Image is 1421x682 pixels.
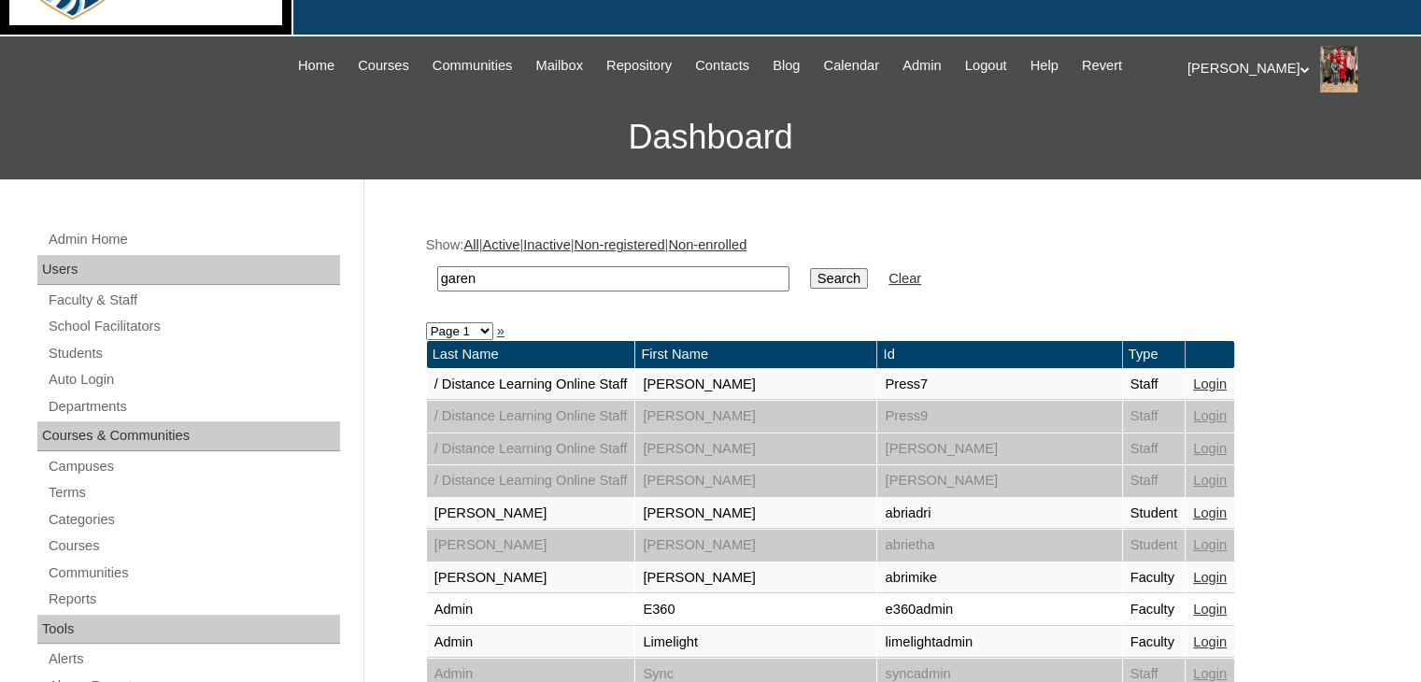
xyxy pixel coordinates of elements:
[358,55,409,77] span: Courses
[877,498,1121,530] td: abriadri
[1193,377,1227,391] a: Login
[877,465,1121,497] td: [PERSON_NAME]
[47,228,340,251] a: Admin Home
[1193,505,1227,520] a: Login
[47,508,340,532] a: Categories
[668,237,746,252] a: Non-enrolled
[1193,634,1227,649] a: Login
[635,401,876,433] td: [PERSON_NAME]
[877,401,1121,433] td: Press9
[1082,55,1122,77] span: Revert
[695,55,749,77] span: Contacts
[888,271,921,286] a: Clear
[1123,530,1186,561] td: Student
[1193,473,1227,488] a: Login
[597,55,681,77] a: Repository
[427,369,635,401] td: / Distance Learning Online Staff
[635,433,876,465] td: [PERSON_NAME]
[433,55,513,77] span: Communities
[47,342,340,365] a: Students
[535,55,583,77] span: Mailbox
[824,55,879,77] span: Calendar
[635,341,876,368] td: First Name
[423,55,522,77] a: Communities
[1021,55,1068,77] a: Help
[877,369,1121,401] td: Press7
[635,594,876,626] td: E360
[810,268,868,289] input: Search
[956,55,1016,77] a: Logout
[348,55,419,77] a: Courses
[427,562,635,594] td: [PERSON_NAME]
[877,433,1121,465] td: [PERSON_NAME]
[1123,562,1186,594] td: Faculty
[877,562,1121,594] td: abrimike
[427,498,635,530] td: [PERSON_NAME]
[47,395,340,419] a: Departments
[523,237,571,252] a: Inactive
[1193,441,1227,456] a: Login
[427,530,635,561] td: [PERSON_NAME]
[1320,46,1357,92] img: Stephanie Phillips
[635,498,876,530] td: [PERSON_NAME]
[427,594,635,626] td: Admin
[1073,55,1131,77] a: Revert
[1187,46,1402,92] div: [PERSON_NAME]
[635,562,876,594] td: [PERSON_NAME]
[1123,369,1186,401] td: Staff
[1123,627,1186,659] td: Faculty
[877,341,1121,368] td: Id
[815,55,888,77] a: Calendar
[1123,465,1186,497] td: Staff
[289,55,344,77] a: Home
[37,421,340,451] div: Courses & Communities
[47,368,340,391] a: Auto Login
[1123,401,1186,433] td: Staff
[9,95,1412,179] h3: Dashboard
[47,289,340,312] a: Faculty & Staff
[1193,666,1227,681] a: Login
[877,594,1121,626] td: e360admin
[773,55,800,77] span: Blog
[497,323,504,338] a: »
[635,369,876,401] td: [PERSON_NAME]
[427,433,635,465] td: / Distance Learning Online Staff
[47,534,340,558] a: Courses
[47,561,340,585] a: Communities
[893,55,951,77] a: Admin
[463,237,478,252] a: All
[47,481,340,504] a: Terms
[482,237,519,252] a: Active
[1123,498,1186,530] td: Student
[426,235,1351,302] div: Show: | | | |
[1193,408,1227,423] a: Login
[635,465,876,497] td: [PERSON_NAME]
[902,55,942,77] span: Admin
[635,530,876,561] td: [PERSON_NAME]
[437,266,789,291] input: Search
[1193,570,1227,585] a: Login
[47,315,340,338] a: School Facilitators
[877,627,1121,659] td: limelightadmin
[635,627,876,659] td: Limelight
[1193,602,1227,617] a: Login
[575,237,665,252] a: Non-registered
[1123,341,1186,368] td: Type
[877,530,1121,561] td: abrietha
[427,465,635,497] td: / Distance Learning Online Staff
[37,615,340,645] div: Tools
[47,647,340,671] a: Alerts
[526,55,592,77] a: Mailbox
[1123,433,1186,465] td: Staff
[427,401,635,433] td: / Distance Learning Online Staff
[686,55,759,77] a: Contacts
[1030,55,1059,77] span: Help
[1123,594,1186,626] td: Faculty
[47,588,340,611] a: Reports
[47,455,340,478] a: Campuses
[606,55,672,77] span: Repository
[763,55,809,77] a: Blog
[427,627,635,659] td: Admin
[1193,537,1227,552] a: Login
[965,55,1007,77] span: Logout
